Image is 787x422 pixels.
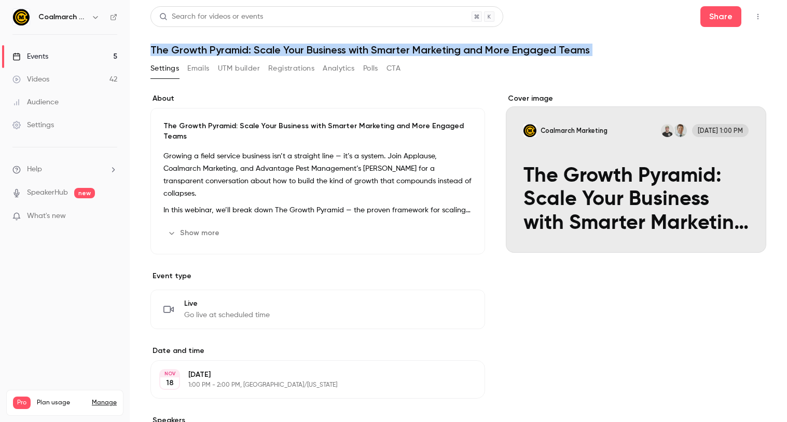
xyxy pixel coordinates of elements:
span: Plan usage [37,399,86,407]
div: Videos [12,74,49,85]
h1: The Growth Pyramid: Scale Your Business with Smarter Marketing and More Engaged Teams [150,44,766,56]
span: new [74,188,95,198]
button: CTA [386,60,401,77]
p: Growing a field service business isn’t a straight line — it’s a system. Join Applause, Coalmarch ... [163,150,472,200]
span: Go live at scheduled time [184,310,270,320]
div: Events [12,51,48,62]
span: Live [184,298,270,309]
button: Show more [163,225,226,241]
label: Cover image [506,93,766,104]
span: Pro [13,397,31,409]
p: The Growth Pyramid: Scale Your Business with Smarter Marketing and More Engaged Teams [163,121,472,142]
span: Help [27,164,42,175]
label: About [150,93,485,104]
p: 1:00 PM - 2:00 PM, [GEOGRAPHIC_DATA]/[US_STATE] [188,381,430,389]
div: Search for videos or events [159,11,263,22]
img: Coalmarch Marketing [13,9,30,25]
div: Audience [12,97,59,107]
p: In this webinar, we’ll break down The Growth Pyramid — the proven framework for scaling service b... [163,204,472,216]
div: NOV [160,370,179,377]
button: Analytics [323,60,355,77]
h6: Coalmarch Marketing [38,12,87,22]
button: Settings [150,60,179,77]
a: Manage [92,399,117,407]
button: Share [700,6,741,27]
div: Settings [12,120,54,130]
p: 18 [166,378,174,388]
section: Cover image [506,93,766,253]
button: Polls [363,60,378,77]
p: [DATE] [188,370,430,380]
span: What's new [27,211,66,222]
button: Registrations [268,60,314,77]
button: UTM builder [218,60,260,77]
p: Event type [150,271,485,281]
li: help-dropdown-opener [12,164,117,175]
button: Emails [187,60,209,77]
a: SpeakerHub [27,187,68,198]
label: Date and time [150,346,485,356]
